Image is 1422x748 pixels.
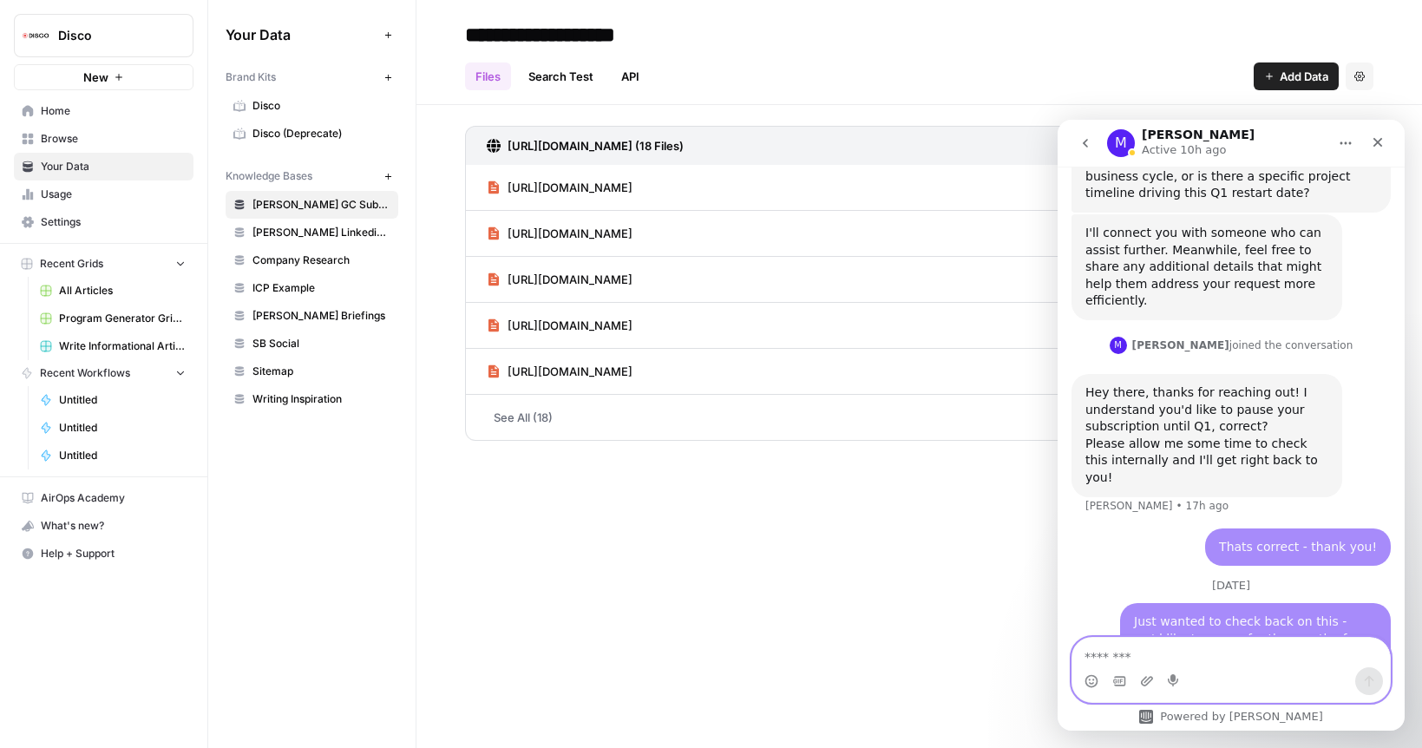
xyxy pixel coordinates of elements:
span: Add Data [1280,68,1328,85]
div: What's new? [15,513,193,539]
button: Add Data [1254,62,1339,90]
a: Disco (Deprecate) [226,120,398,148]
a: ICP Example [226,274,398,302]
a: Write Informational Articles [32,332,193,360]
span: [URL][DOMAIN_NAME] [508,363,632,380]
a: Your Data [14,153,193,180]
span: Your Data [41,159,186,174]
a: Settings [14,208,193,236]
a: Sitemap [226,358,398,385]
span: Disco [58,27,163,44]
a: Browse [14,125,193,153]
button: Workspace: Disco [14,14,193,57]
span: New [83,69,108,86]
a: [PERSON_NAME] GC Substack [226,191,398,219]
a: SB Social [226,330,398,358]
a: [PERSON_NAME] Linkedin Posts [226,219,398,246]
span: [PERSON_NAME] Linkedin Posts [252,225,390,240]
span: Settings [41,214,186,230]
span: Help + Support [41,546,186,561]
span: [URL][DOMAIN_NAME] [508,271,632,288]
a: Company Research [226,246,398,274]
span: Recent Workflows [40,365,130,381]
span: Brand Kits [226,69,276,85]
a: Files [465,62,511,90]
button: Recent Workflows [14,360,193,386]
span: Untitled [59,392,186,408]
h3: [URL][DOMAIN_NAME] (18 Files) [508,137,684,154]
span: Untitled [59,420,186,436]
span: Home [41,103,186,119]
a: Usage [14,180,193,208]
button: Help + Support [14,540,193,568]
a: [URL][DOMAIN_NAME] [487,211,632,256]
a: All Articles [32,277,193,305]
span: Sitemap [252,364,390,379]
a: [URL][DOMAIN_NAME] [487,303,632,348]
span: Recent Grids [40,256,103,272]
span: Disco (Deprecate) [252,126,390,141]
span: SB Social [252,336,390,351]
a: API [611,62,650,90]
a: [URL][DOMAIN_NAME] [487,349,632,394]
a: See All (18) [465,395,1373,440]
a: Search Test [518,62,604,90]
a: Program Generator Grid (1) [32,305,193,332]
span: Usage [41,187,186,202]
span: Disco [252,98,390,114]
a: Untitled [32,386,193,414]
a: Untitled [32,414,193,442]
img: Disco Logo [20,20,51,51]
a: Disco [226,92,398,120]
a: Home [14,97,193,125]
span: [URL][DOMAIN_NAME] [508,317,632,334]
button: New [14,64,193,90]
a: Writing Inspiration [226,385,398,413]
span: Untitled [59,448,186,463]
span: ICP Example [252,280,390,296]
button: Recent Grids [14,251,193,277]
span: Browse [41,131,186,147]
span: Writing Inspiration [252,391,390,407]
span: [PERSON_NAME] GC Substack [252,197,390,213]
span: [URL][DOMAIN_NAME] [508,179,632,196]
span: All Articles [59,283,186,299]
a: AirOps Academy [14,484,193,512]
span: Program Generator Grid (1) [59,311,186,326]
span: Your Data [226,24,377,45]
span: AirOps Academy [41,490,186,506]
a: [PERSON_NAME] Briefings [226,302,398,330]
span: [PERSON_NAME] Briefings [252,308,390,324]
iframe: Intercom live chat [1058,120,1405,731]
span: Write Informational Articles [59,338,186,354]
